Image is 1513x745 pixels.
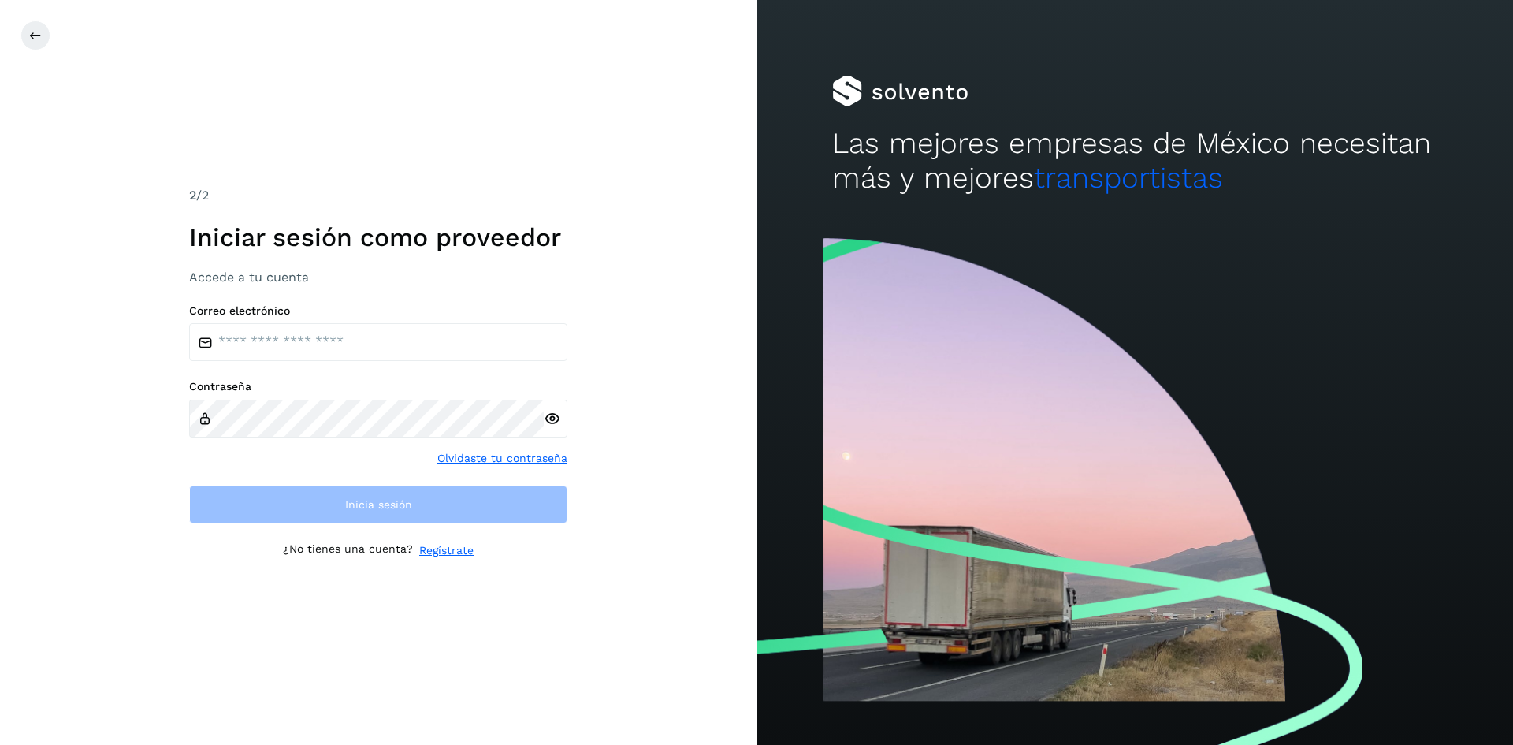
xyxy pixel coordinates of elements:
a: Regístrate [419,542,474,559]
h2: Las mejores empresas de México necesitan más y mejores [832,126,1437,196]
h1: Iniciar sesión como proveedor [189,222,567,252]
h3: Accede a tu cuenta [189,270,567,285]
label: Contraseña [189,380,567,393]
button: Inicia sesión [189,486,567,523]
label: Correo electrónico [189,304,567,318]
div: /2 [189,186,567,205]
p: ¿No tienes una cuenta? [283,542,413,559]
span: 2 [189,188,196,203]
span: Inicia sesión [345,499,412,510]
a: Olvidaste tu contraseña [437,450,567,467]
span: transportistas [1034,161,1223,195]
